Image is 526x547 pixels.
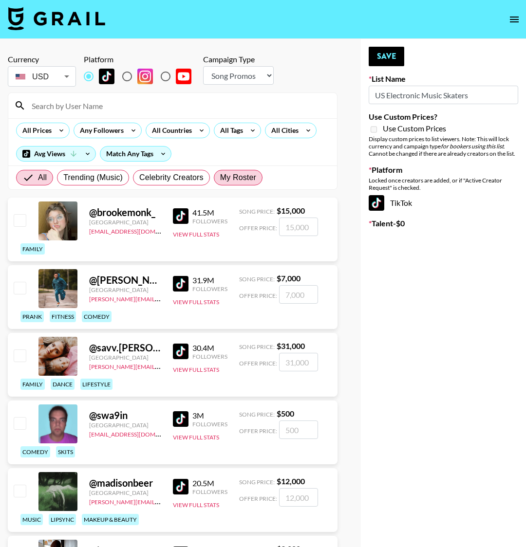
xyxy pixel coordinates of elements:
[20,243,45,255] div: family
[192,420,227,428] div: Followers
[26,98,331,113] input: Search by User Name
[277,206,305,215] strong: $ 15,000
[89,421,161,429] div: [GEOGRAPHIC_DATA]
[100,146,171,161] div: Match Any Tags
[89,489,161,496] div: [GEOGRAPHIC_DATA]
[56,446,75,457] div: skits
[84,55,199,64] div: Platform
[80,379,113,390] div: lifestyle
[89,496,233,506] a: [PERSON_NAME][EMAIL_ADDRESS][DOMAIN_NAME]
[20,446,50,457] div: comedy
[89,361,233,370] a: [PERSON_NAME][EMAIL_ADDRESS][DOMAIN_NAME]
[239,275,275,283] span: Song Price:
[89,342,161,354] div: @ savv.[PERSON_NAME]
[279,285,318,304] input: 7,000
[192,343,227,353] div: 30.4M
[8,55,76,64] div: Currency
[173,434,219,441] button: View Full Stats
[192,218,227,225] div: Followers
[20,514,43,525] div: music
[8,7,105,30] img: Grail Talent
[176,69,191,84] img: YouTube
[173,208,188,224] img: TikTok
[89,219,161,226] div: [GEOGRAPHIC_DATA]
[17,146,95,161] div: Avg Views
[146,123,194,138] div: All Countries
[239,360,277,367] span: Offer Price:
[89,274,161,286] div: @ [PERSON_NAME].[PERSON_NAME]
[89,354,161,361] div: [GEOGRAPHIC_DATA]
[20,311,44,322] div: prank
[192,353,227,360] div: Followers
[173,276,188,292] img: TikTok
[239,343,275,350] span: Song Price:
[369,195,384,211] img: TikTok
[82,514,139,525] div: makeup & beauty
[89,286,161,293] div: [GEOGRAPHIC_DATA]
[369,219,518,228] label: Talent - $ 0
[277,476,305,486] strong: $ 12,000
[220,172,256,183] span: My Roster
[369,165,518,175] label: Platform
[173,231,219,238] button: View Full Stats
[173,411,188,427] img: TikTok
[192,478,227,488] div: 20.5M
[49,514,76,525] div: lipsync
[192,285,227,292] div: Followers
[192,208,227,218] div: 41.5M
[239,478,275,486] span: Song Price:
[10,68,74,85] div: USD
[89,429,187,438] a: [EMAIL_ADDRESS][DOMAIN_NAME]
[277,273,301,283] strong: $ 7,000
[239,495,277,502] span: Offer Price:
[89,409,161,421] div: @ swa9in
[277,409,294,418] strong: $ 500
[63,172,123,183] span: Trending (Music)
[173,479,188,494] img: TikTok
[89,293,233,303] a: [PERSON_NAME][EMAIL_ADDRESS][DOMAIN_NAME]
[369,195,518,211] div: TikTok
[214,123,245,138] div: All Tags
[173,366,219,373] button: View Full Stats
[279,218,318,236] input: 15,000
[265,123,301,138] div: All Cities
[441,143,504,150] em: for bookers using this list
[173,344,188,359] img: TikTok
[239,208,275,215] span: Song Price:
[383,124,446,133] span: Use Custom Prices
[99,69,114,84] img: TikTok
[505,10,524,29] button: open drawer
[89,206,161,219] div: @ brookemonk_
[17,123,54,138] div: All Prices
[239,411,275,418] span: Song Price:
[20,379,45,390] div: family
[369,177,518,191] div: Locked once creators are added, or if "Active Creator Request" is checked.
[139,172,204,183] span: Celebrity Creators
[279,488,318,507] input: 12,000
[89,477,161,489] div: @ madisonbeer
[89,226,187,235] a: [EMAIL_ADDRESS][DOMAIN_NAME]
[137,69,153,84] img: Instagram
[74,123,126,138] div: Any Followers
[173,298,219,306] button: View Full Stats
[173,501,219,509] button: View Full Stats
[369,74,518,84] label: List Name
[239,224,277,232] span: Offer Price:
[277,341,305,350] strong: $ 31,000
[369,135,518,157] div: Display custom prices to list viewers. Note: This will lock currency and campaign type . Cannot b...
[369,112,518,122] label: Use Custom Prices?
[51,379,75,390] div: dance
[203,55,274,64] div: Campaign Type
[369,47,404,66] button: Save
[192,275,227,285] div: 31.9M
[239,427,277,435] span: Offer Price:
[50,311,76,322] div: fitness
[279,420,318,439] input: 500
[239,292,277,299] span: Offer Price:
[279,353,318,371] input: 31,000
[38,172,47,183] span: All
[192,488,227,495] div: Followers
[192,411,227,420] div: 3M
[82,311,112,322] div: comedy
